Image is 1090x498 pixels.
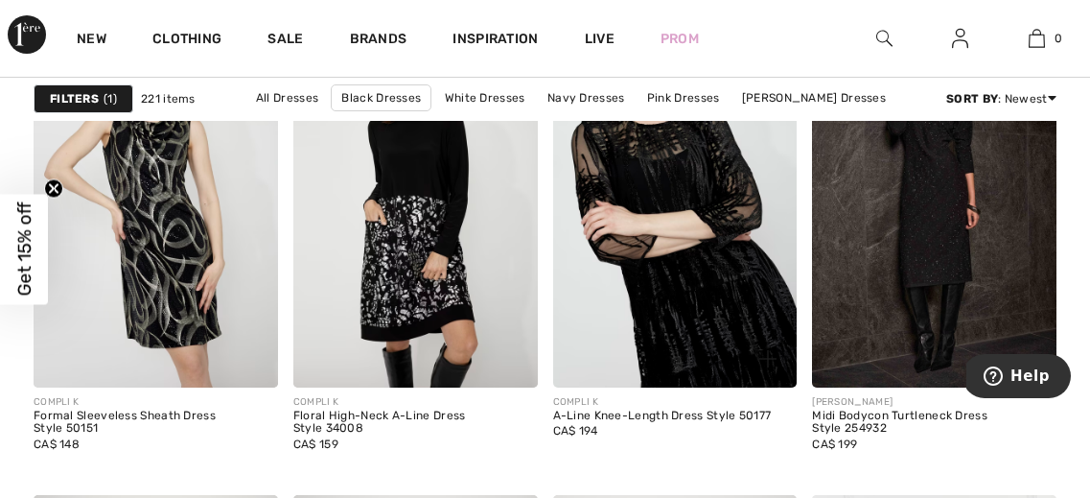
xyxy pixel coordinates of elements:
div: : Newest [946,90,1056,107]
span: CA$ 194 [553,424,598,438]
a: Sign In [937,27,984,51]
img: 1ère Avenue [8,15,46,54]
a: Brands [350,31,407,51]
span: 221 items [141,90,196,107]
span: 1 [104,90,117,107]
a: White Dresses [435,85,535,110]
img: Formal Sleeveless Sheath Dress Style 50151. As sample [34,21,278,388]
a: All Dresses [246,85,328,110]
strong: Sort By [946,92,998,106]
a: Live [585,29,615,49]
a: Prom [661,29,699,49]
span: Inspiration [452,31,538,51]
iframe: Opens a widget where you can find more information [966,354,1071,402]
span: 0 [1055,30,1062,47]
span: CA$ 199 [812,438,857,451]
div: Formal Sleeveless Sheath Dress Style 50151 [34,410,278,437]
div: COMPLI K [34,395,278,410]
a: 0 [999,27,1074,50]
a: [PERSON_NAME] Dresses [389,111,552,136]
button: Close teaser [44,178,63,198]
a: A-Line Knee-Length Dress Style 50177. As sample [553,21,798,388]
img: plus_v2.svg [759,350,777,368]
span: CA$ 159 [293,438,338,451]
a: Navy Dresses [538,85,635,110]
img: My Info [952,27,968,50]
a: Long Dresses [555,111,651,136]
img: search the website [876,27,893,50]
a: Pink Dresses [638,85,730,110]
div: COMPLI K [553,395,798,410]
div: COMPLI K [293,395,538,410]
a: Sale [267,31,303,51]
img: My Bag [1029,27,1045,50]
a: [PERSON_NAME] Dresses [732,85,895,110]
div: Floral High-Neck A-Line Dress Style 34008 [293,410,538,437]
a: New [77,31,106,51]
img: Floral High-Neck A-Line Dress Style 34008. As sample [293,21,538,388]
a: Clothing [152,31,221,51]
strong: Filters [50,90,99,107]
img: Midi Bodycon Turtleneck Dress Style 254932. Black [812,21,1056,388]
div: Midi Bodycon Turtleneck Dress Style 254932 [812,410,1056,437]
div: A-Line Knee-Length Dress Style 50177 [553,410,798,423]
span: Get 15% off [13,202,35,296]
a: Short Dresses [654,111,753,136]
div: [PERSON_NAME] [812,395,1056,410]
span: CA$ 148 [34,438,80,451]
a: Black Dresses [331,84,431,111]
